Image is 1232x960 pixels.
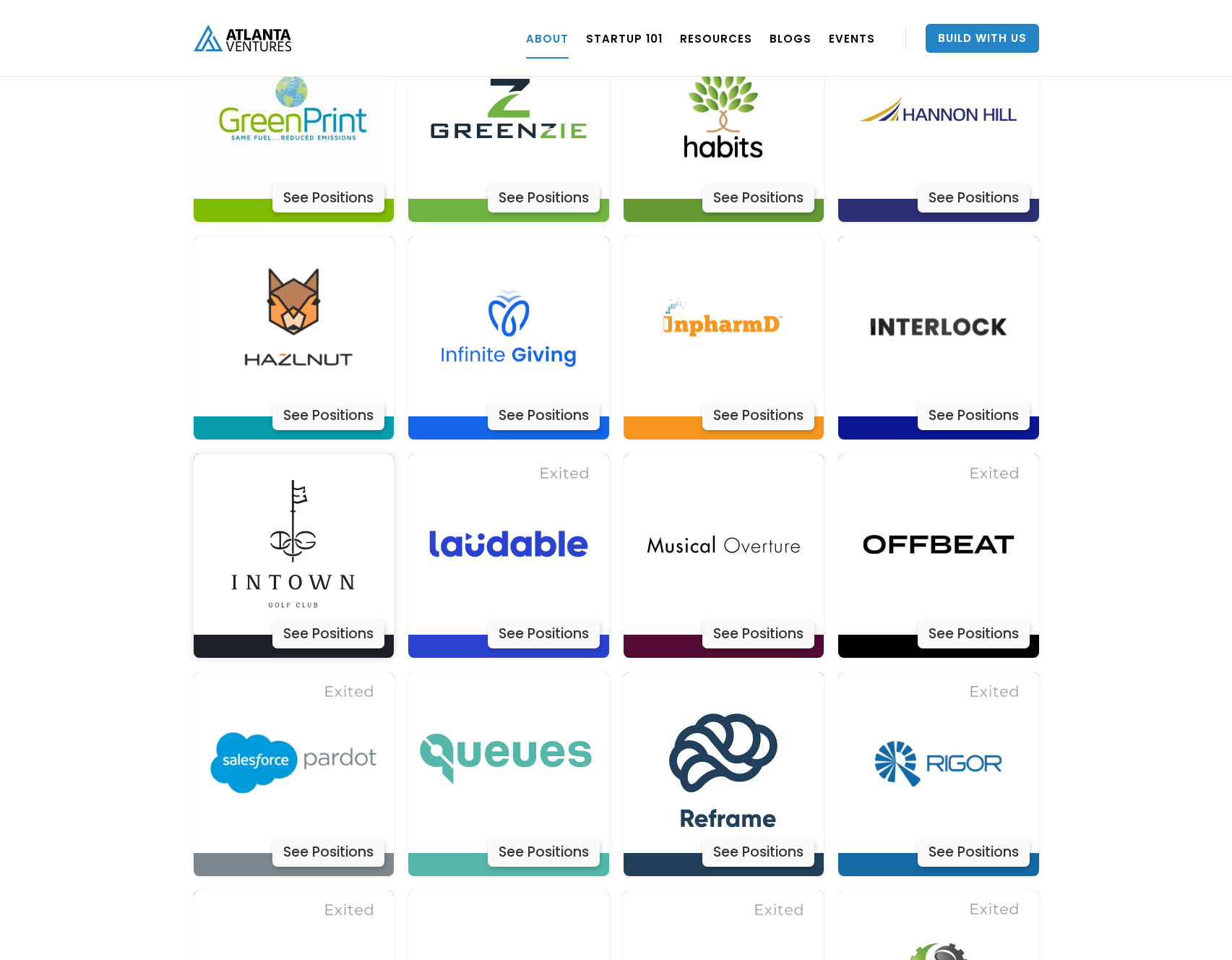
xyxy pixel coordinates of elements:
[272,401,384,430] div: See Positions
[624,18,824,222] a: Actively LearnSee Positions
[203,236,384,417] img: Actively Learn
[408,672,609,876] a: Actively LearnSee Positions
[838,236,1039,440] a: Actively LearnSee Positions
[680,18,752,59] a: RESOURCES
[838,454,1039,658] a: Actively LearnSee Positions
[848,236,1029,417] img: Actively Learn
[203,18,384,199] img: Actively Learn
[918,620,1030,648] div: See Positions
[418,672,599,853] img: Actively Learn
[918,838,1030,867] div: See Positions
[408,236,609,440] a: Actively LearnSee Positions
[418,236,599,417] img: Actively Learn
[624,236,824,440] a: Actively LearnSee Positions
[770,18,811,59] a: BLOGS
[624,454,824,658] a: Actively LearnSee Positions
[194,454,395,658] a: Actively LearnSee Positions
[633,18,814,199] img: Actively Learn
[829,18,875,59] a: EVENTS
[194,18,395,222] a: Actively LearnSee Positions
[488,838,600,867] div: See Positions
[848,18,1029,199] img: Actively Learn
[272,184,384,213] div: See Positions
[702,620,814,648] div: See Positions
[488,620,600,648] div: See Positions
[418,18,599,199] img: Actively Learn
[586,18,663,59] a: Startup 101
[272,620,384,648] div: See Positions
[526,18,569,59] a: ABOUT
[918,401,1030,430] div: See Positions
[838,18,1039,222] a: Actively LearnSee Positions
[624,672,824,876] a: Actively LearnSee Positions
[488,401,600,430] div: See Positions
[848,454,1029,635] img: Actively Learn
[918,184,1030,213] div: See Positions
[848,672,1029,853] img: Actively Learn
[194,236,395,440] a: Actively LearnSee Positions
[488,184,600,213] div: See Positions
[926,24,1039,53] a: Build With Us
[702,838,814,867] div: See Positions
[633,454,814,635] img: Actively Learn
[702,184,814,213] div: See Positions
[203,454,384,635] img: Actively Learn
[194,672,395,876] a: Actively LearnSee Positions
[702,401,814,430] div: See Positions
[408,18,609,222] a: Actively LearnSee Positions
[418,454,599,635] img: Actively Learn
[838,672,1039,876] a: Actively LearnSee Positions
[203,672,384,853] img: Actively Learn
[633,672,814,853] img: Actively Learn
[408,454,609,658] a: Actively LearnSee Positions
[272,838,384,867] div: See Positions
[633,236,814,417] img: Actively Learn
